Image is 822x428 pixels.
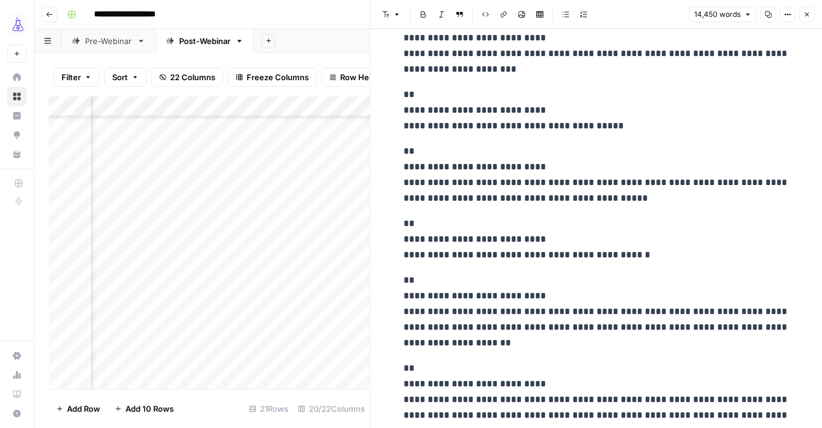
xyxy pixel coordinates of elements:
[7,404,27,423] button: Help + Support
[49,399,107,418] button: Add Row
[694,9,741,20] span: 14,450 words
[340,71,384,83] span: Row Height
[7,145,27,164] a: Your Data
[689,7,757,22] button: 14,450 words
[179,35,230,47] div: Post-Webinar
[244,399,293,418] div: 21 Rows
[7,106,27,125] a: Insights
[247,71,309,83] span: Freeze Columns
[151,68,223,87] button: 22 Columns
[7,346,27,365] a: Settings
[54,68,100,87] button: Filter
[156,29,254,53] a: Post-Webinar
[7,125,27,145] a: Opportunities
[7,68,27,87] a: Home
[7,87,27,106] a: Browse
[293,399,370,418] div: 20/22 Columns
[85,35,132,47] div: Pre-Webinar
[125,403,174,415] span: Add 10 Rows
[7,14,29,36] img: AirOps Growth Logo
[7,385,27,404] a: Learning Hub
[104,68,147,87] button: Sort
[228,68,317,87] button: Freeze Columns
[170,71,215,83] span: 22 Columns
[7,365,27,385] a: Usage
[7,10,27,40] button: Workspace: AirOps Growth
[107,399,181,418] button: Add 10 Rows
[321,68,391,87] button: Row Height
[62,29,156,53] a: Pre-Webinar
[112,71,128,83] span: Sort
[67,403,100,415] span: Add Row
[62,71,81,83] span: Filter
